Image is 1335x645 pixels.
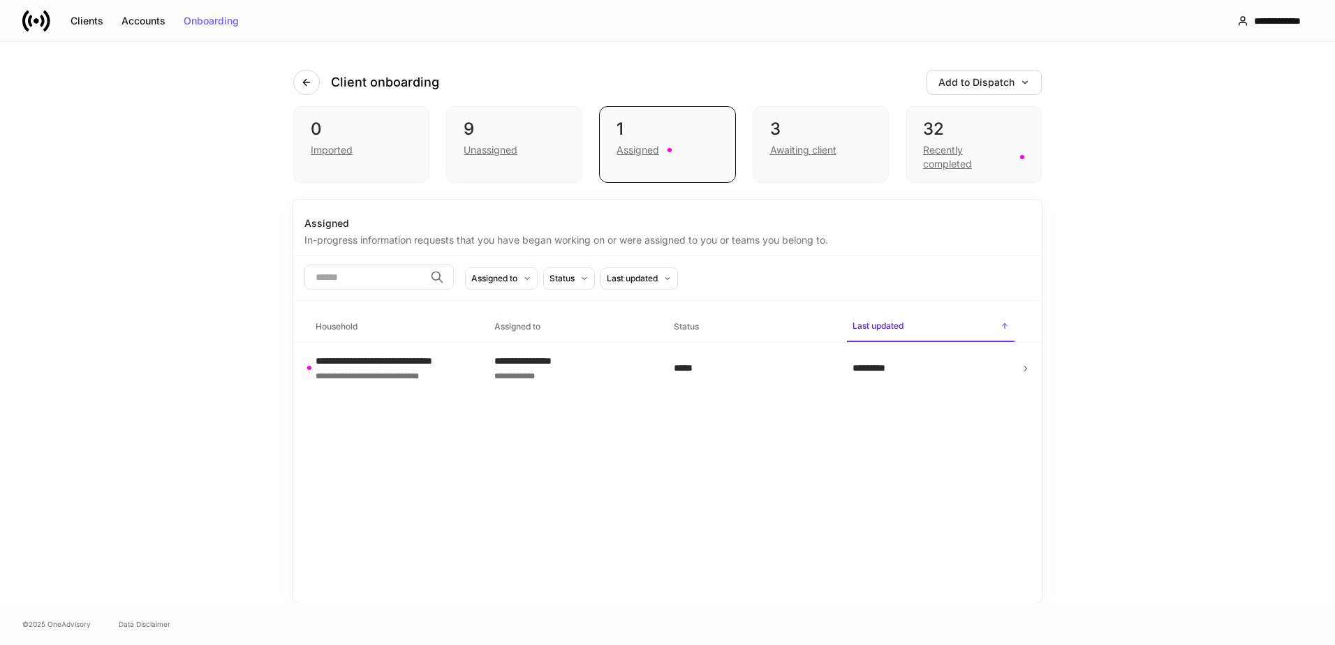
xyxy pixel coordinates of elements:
[938,77,1030,87] div: Add to Dispatch
[121,16,165,26] div: Accounts
[543,267,595,290] button: Status
[331,74,439,91] h4: Client onboarding
[184,16,239,26] div: Onboarding
[770,143,836,157] div: Awaiting client
[293,106,429,183] div: 0Imported
[489,313,656,341] span: Assigned to
[674,320,699,333] h6: Status
[753,106,889,183] div: 3Awaiting client
[906,106,1042,183] div: 32Recently completed
[471,272,517,285] div: Assigned to
[927,70,1042,95] button: Add to Dispatch
[617,118,718,140] div: 1
[465,267,538,290] button: Assigned to
[316,320,357,333] h6: Household
[923,143,1012,171] div: Recently completed
[617,143,659,157] div: Assigned
[853,319,903,332] h6: Last updated
[112,10,175,32] button: Accounts
[446,106,582,183] div: 9Unassigned
[464,118,565,140] div: 9
[599,106,735,183] div: 1Assigned
[304,216,1031,230] div: Assigned
[494,320,540,333] h6: Assigned to
[607,272,658,285] div: Last updated
[550,272,575,285] div: Status
[923,118,1024,140] div: 32
[61,10,112,32] button: Clients
[71,16,103,26] div: Clients
[668,313,836,341] span: Status
[175,10,248,32] button: Onboarding
[311,118,412,140] div: 0
[770,118,871,140] div: 3
[600,267,678,290] button: Last updated
[311,143,353,157] div: Imported
[22,618,91,630] span: © 2025 OneAdvisory
[119,618,170,630] a: Data Disclaimer
[304,230,1031,247] div: In-progress information requests that you have began working on or were assigned to you or teams ...
[464,143,517,157] div: Unassigned
[310,313,478,341] span: Household
[847,312,1015,342] span: Last updated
